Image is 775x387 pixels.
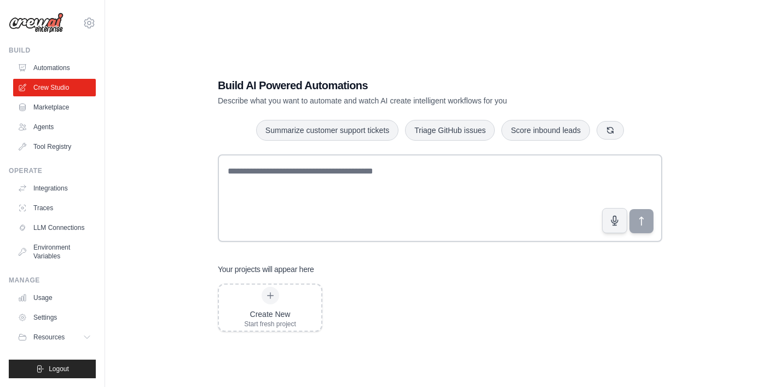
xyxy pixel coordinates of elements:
p: Describe what you want to automate and watch AI create intelligent workflows for you [218,95,586,106]
a: Settings [13,309,96,326]
a: Agents [13,118,96,136]
button: Triage GitHub issues [405,120,495,141]
a: Crew Studio [13,79,96,96]
div: Create New [244,309,296,320]
button: Resources [13,328,96,346]
a: Tool Registry [13,138,96,155]
a: Automations [13,59,96,77]
span: Logout [49,365,69,373]
a: Usage [13,289,96,307]
h1: Build AI Powered Automations [218,78,586,93]
button: Get new suggestions [597,121,624,140]
h3: Your projects will appear here [218,264,314,275]
img: Logo [9,13,63,33]
div: Operate [9,166,96,175]
a: LLM Connections [13,219,96,236]
button: Score inbound leads [501,120,590,141]
a: Traces [13,199,96,217]
button: Summarize customer support tickets [256,120,398,141]
button: Click to speak your automation idea [602,208,627,233]
button: Logout [9,360,96,378]
a: Marketplace [13,99,96,116]
span: Resources [33,333,65,342]
div: Build [9,46,96,55]
a: Environment Variables [13,239,96,265]
div: Start fresh project [244,320,296,328]
a: Integrations [13,180,96,197]
div: Manage [9,276,96,285]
